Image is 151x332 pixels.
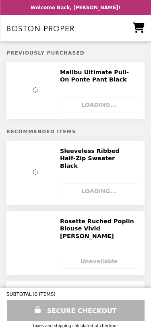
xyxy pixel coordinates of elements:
p: Welcome Back, [PERSON_NAME]! [31,5,120,10]
span: SUBTOTAL [6,291,33,297]
h2: Rosette Ruched Poplin Blouse Vivid [PERSON_NAME] [60,218,137,240]
h2: Sleeveless Ribbed Half-Zip Sweater Black [60,147,137,169]
div: Taxes and Shipping calculated at checkout [6,324,145,328]
span: ( 0 ITEMS ) [33,291,56,297]
h5: Recommended Items [6,129,145,134]
h2: Malibu Ultimate Pull-On Ponte Pant Black [60,69,137,84]
h5: Previously Purchased [6,50,145,56]
img: Brand Logo [6,20,74,37]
